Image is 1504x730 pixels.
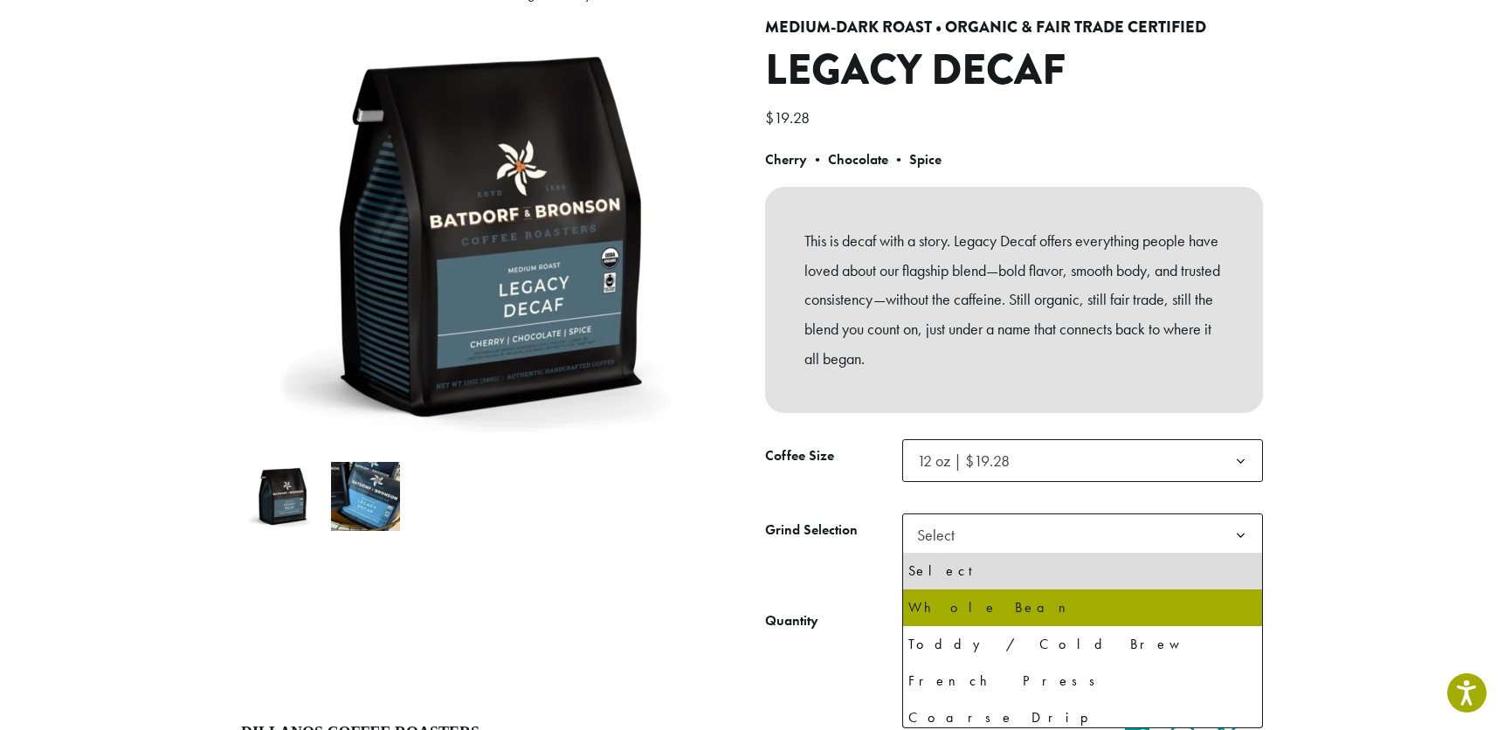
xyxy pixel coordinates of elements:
[902,513,1263,556] span: Select
[902,439,1263,482] span: 12 oz | $19.28
[765,107,774,127] span: $
[804,226,1224,374] p: This is decaf with a story. Legacy Decaf offers everything people have loved about our flagship b...
[765,518,902,543] label: Grind Selection
[903,553,1262,589] li: Select
[331,462,400,531] img: Legacy Decaf - Image 2
[765,18,1263,38] h4: Medium-Dark Roast • Organic & Fair Trade Certified
[917,451,1010,471] span: 12 oz | $19.28
[765,444,902,469] label: Coffee Size
[908,668,1257,694] div: French Press
[908,631,1257,658] div: Toddy / Cold Brew
[910,444,1027,478] span: 12 oz | $19.28
[248,462,317,531] img: Legacy Decaf
[765,150,942,169] b: Cherry • Chocolate • Spice
[765,45,1263,96] h1: Legacy Decaf
[765,107,814,127] bdi: 19.28
[908,595,1257,621] div: Whole Bean
[765,610,818,631] div: Quantity
[910,518,972,552] span: Select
